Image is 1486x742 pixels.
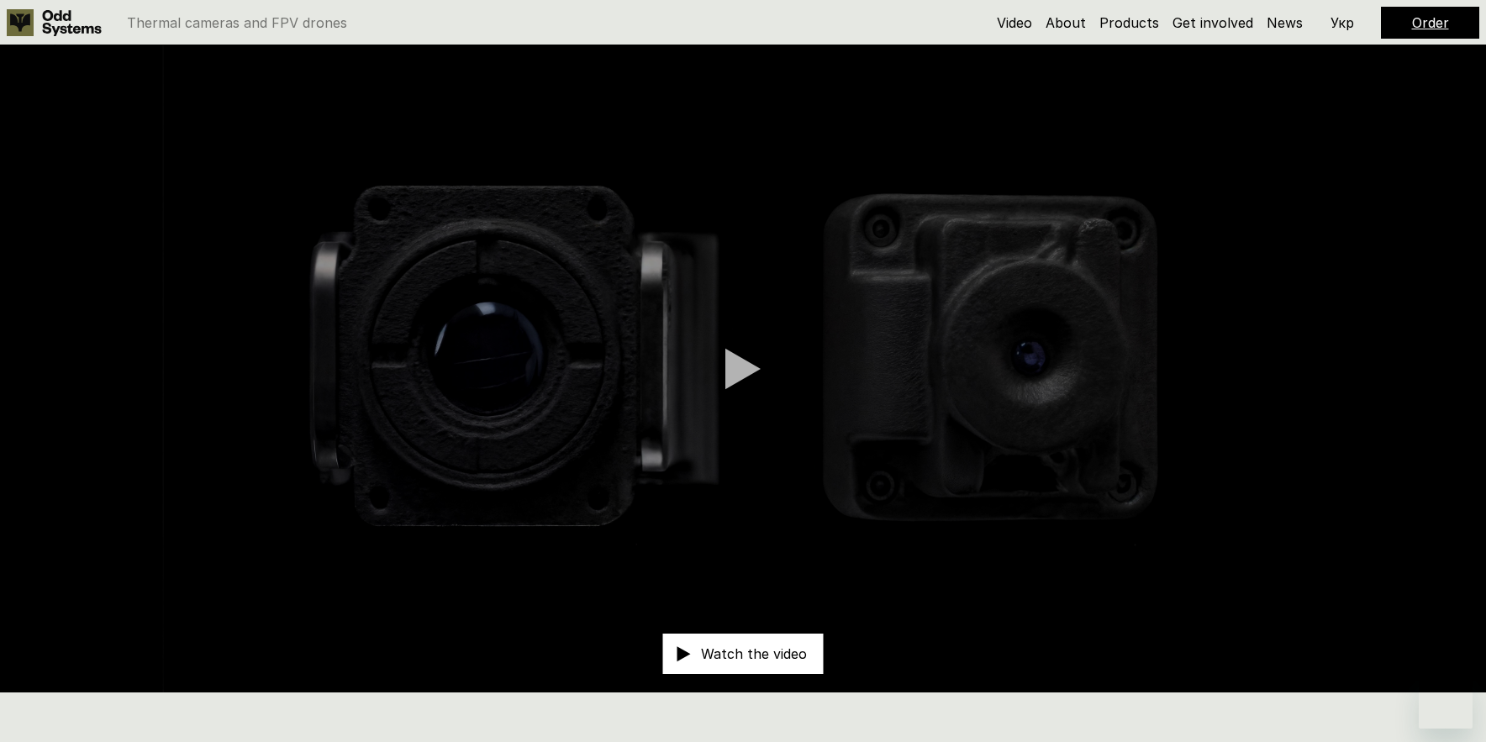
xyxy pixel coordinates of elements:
a: Order [1412,14,1449,31]
a: Get involved [1172,14,1253,31]
p: Thermal cameras and FPV drones [127,16,347,29]
p: Укр [1331,16,1354,29]
a: About [1046,14,1086,31]
a: Video [997,14,1032,31]
a: News [1267,14,1303,31]
p: Watch the video [701,647,807,660]
a: Products [1099,14,1159,31]
iframe: Button to launch messaging window [1419,675,1473,729]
